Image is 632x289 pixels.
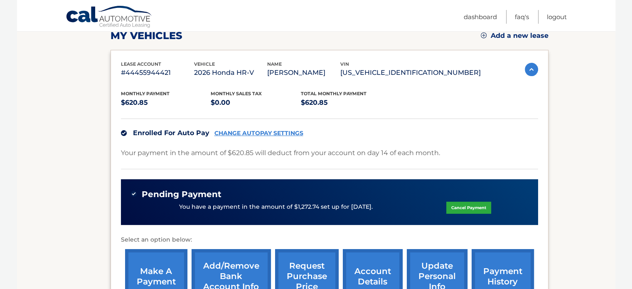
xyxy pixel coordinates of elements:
p: #44455944421 [121,67,194,79]
img: check.svg [121,130,127,136]
p: You have a payment in the amount of $1,272.74 set up for [DATE]. [179,203,373,212]
span: vin [340,61,349,67]
img: check-green.svg [131,191,137,197]
p: $0.00 [211,97,301,109]
a: Cal Automotive [66,5,153,30]
img: accordion-active.svg [525,63,538,76]
p: [US_VEHICLE_IDENTIFICATION_NUMBER] [340,67,481,79]
span: Total Monthly Payment [301,91,366,96]
p: 2026 Honda HR-V [194,67,267,79]
span: vehicle [194,61,215,67]
span: Pending Payment [142,189,221,200]
span: Monthly Payment [121,91,170,96]
p: $620.85 [301,97,391,109]
p: $620.85 [121,97,211,109]
p: [PERSON_NAME] [267,67,340,79]
span: name [267,61,282,67]
span: lease account [121,61,161,67]
span: Monthly sales Tax [211,91,262,96]
a: Logout [547,10,567,24]
a: Add a new lease [481,32,548,40]
a: CHANGE AUTOPAY SETTINGS [214,130,303,137]
a: Cancel Payment [446,202,491,214]
p: Select an option below: [121,235,538,245]
h2: my vehicles [111,30,182,42]
img: add.svg [481,32,487,38]
a: FAQ's [515,10,529,24]
p: Your payment in the amount of $620.85 will deduct from your account on day 14 of each month. [121,147,440,159]
span: Enrolled For Auto Pay [133,129,209,137]
a: Dashboard [464,10,497,24]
